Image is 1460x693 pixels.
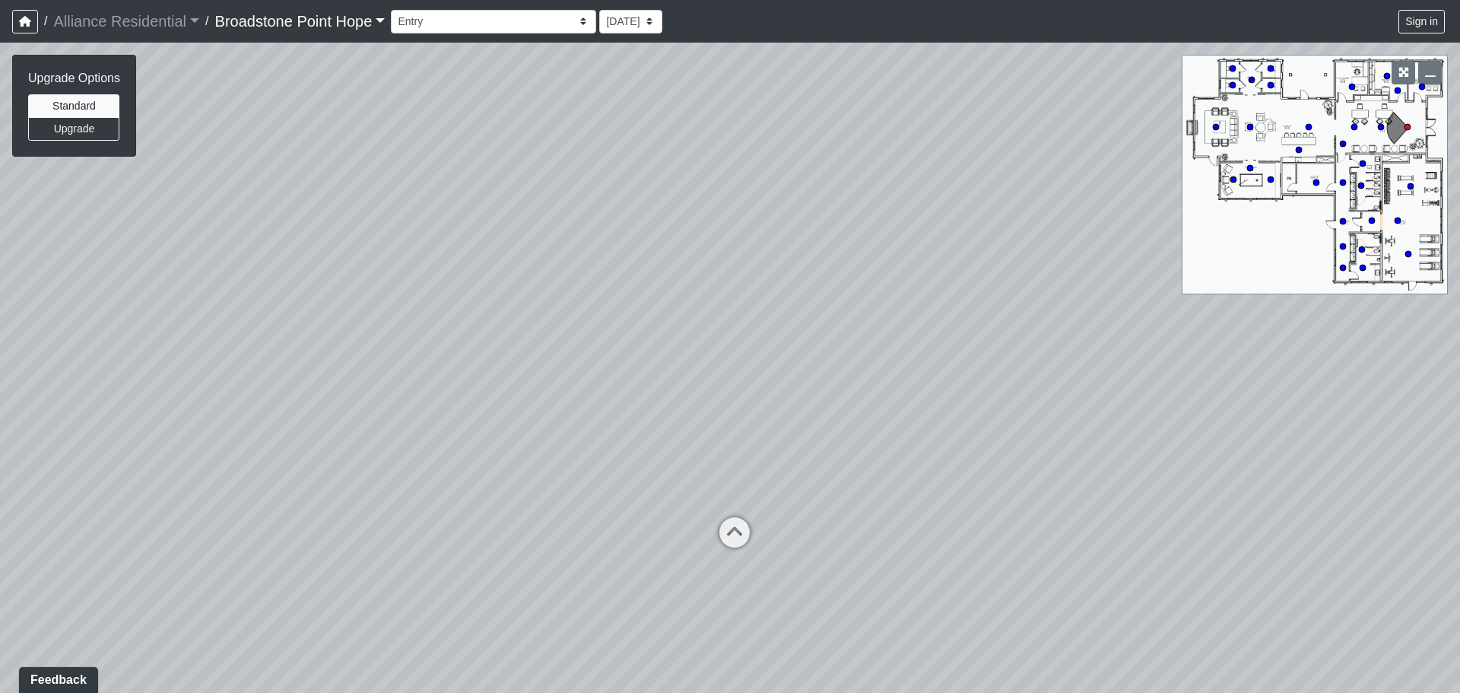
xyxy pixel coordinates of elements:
[199,6,214,37] span: /
[38,6,53,37] span: /
[28,94,119,118] button: Standard
[11,663,101,693] iframe: Ybug feedback widget
[215,6,386,37] a: Broadstone Point Hope
[1398,10,1445,33] button: Sign in
[28,117,119,141] button: Upgrade
[28,71,120,85] h6: Upgrade Options
[53,6,199,37] a: Alliance Residential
